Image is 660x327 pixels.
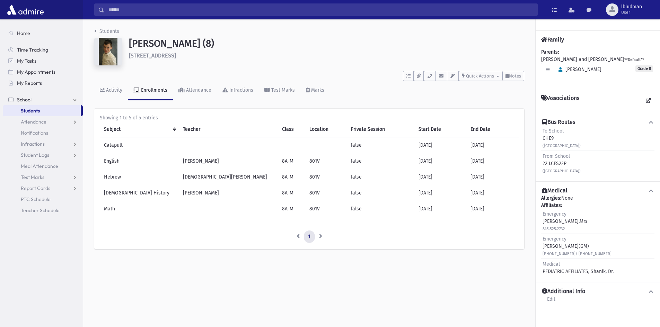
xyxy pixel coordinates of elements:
a: Enrollments [128,81,173,100]
td: [DATE] [466,185,519,201]
img: AdmirePro [6,3,45,17]
td: [DEMOGRAPHIC_DATA] History [100,185,179,201]
div: Attendance [185,87,211,93]
a: Test Marks [3,172,83,183]
div: None [541,194,654,276]
a: My Reports [3,78,83,89]
span: User [621,10,642,15]
h4: Additional Info [542,288,585,295]
div: Activity [105,87,122,93]
span: Meal Attendance [21,163,58,169]
button: Additional Info [541,288,654,295]
a: School [3,94,83,105]
td: [DATE] [466,201,519,217]
td: [DATE] [414,185,466,201]
div: Enrollments [140,87,167,93]
span: From School [543,153,570,159]
span: Emergency [543,236,566,242]
div: [PERSON_NAME],Mrs [543,210,588,232]
span: Teacher Schedule [21,207,60,214]
td: 801V [305,169,346,185]
td: 801V [305,201,346,217]
div: CHE9 [543,127,581,149]
span: Emergency [543,211,566,217]
td: false [346,201,414,217]
span: Infractions [21,141,45,147]
td: false [346,137,414,153]
th: End Date [466,121,519,137]
span: Quick Actions [466,73,494,79]
small: ([GEOGRAPHIC_DATA]) [543,169,581,173]
td: English [100,153,179,169]
span: Notifications [21,130,48,136]
span: Report Cards [21,185,50,191]
td: 801V [305,185,346,201]
span: Attendance [21,119,46,125]
h4: Family [541,36,564,43]
a: Student Logs [3,149,83,161]
td: [DATE] [466,169,519,185]
td: 8A-M [278,153,305,169]
h6: [STREET_ADDRESS] [129,52,524,59]
div: 22 LCES22P [543,153,581,174]
a: Students [94,28,119,34]
span: Grade 8 [635,65,653,72]
th: Class [278,121,305,137]
span: School [17,97,32,103]
td: Catapult [100,137,179,153]
a: Home [3,28,83,39]
td: [DEMOGRAPHIC_DATA][PERSON_NAME] [179,169,278,185]
span: Student Logs [21,152,49,158]
span: Time Tracking [17,47,48,53]
div: PEDIATRIC AFFILIATES, Shanik, Dr. [543,261,614,275]
b: Parents: [541,49,559,55]
a: My Tasks [3,55,83,66]
span: lbludman [621,4,642,10]
a: Infractions [217,81,259,100]
span: To School [543,128,564,134]
b: Allergies: [541,195,561,201]
td: 8A-M [278,185,305,201]
th: Teacher [179,121,278,137]
td: 8A-M [278,201,305,217]
th: Subject [100,121,179,137]
a: Notifications [3,127,83,138]
td: false [346,169,414,185]
td: [DATE] [414,169,466,185]
a: Attendance [173,81,217,100]
a: Infractions [3,138,83,149]
a: Marks [300,81,330,100]
a: My Appointments [3,66,83,78]
nav: breadcrumb [94,28,119,38]
td: [PERSON_NAME] [179,153,278,169]
a: View all Associations [642,95,654,107]
td: Hebrew [100,169,179,185]
span: My Reports [17,80,42,86]
span: PTC Schedule [21,196,51,202]
button: Bus Routes [541,119,654,126]
a: Report Cards [3,183,83,194]
span: My Appointments [17,69,55,75]
small: ([GEOGRAPHIC_DATA]) [543,144,581,148]
span: Notes [509,73,521,79]
div: Test Marks [270,87,295,93]
button: Quick Actions [459,71,502,81]
a: Edit [547,295,556,308]
a: Time Tracking [3,44,83,55]
th: Start Date [414,121,466,137]
span: Students [21,108,40,114]
td: [DATE] [466,137,519,153]
h4: Associations [541,95,579,107]
td: [PERSON_NAME] [179,185,278,201]
td: false [346,153,414,169]
a: Test Marks [259,81,300,100]
h4: Medical [542,187,567,194]
td: [DATE] [414,153,466,169]
td: 8A-M [278,169,305,185]
a: Activity [94,81,128,100]
a: PTC Schedule [3,194,83,205]
td: [DATE] [414,137,466,153]
td: false [346,185,414,201]
b: Affiliates: [541,202,562,208]
a: Attendance [3,116,83,127]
